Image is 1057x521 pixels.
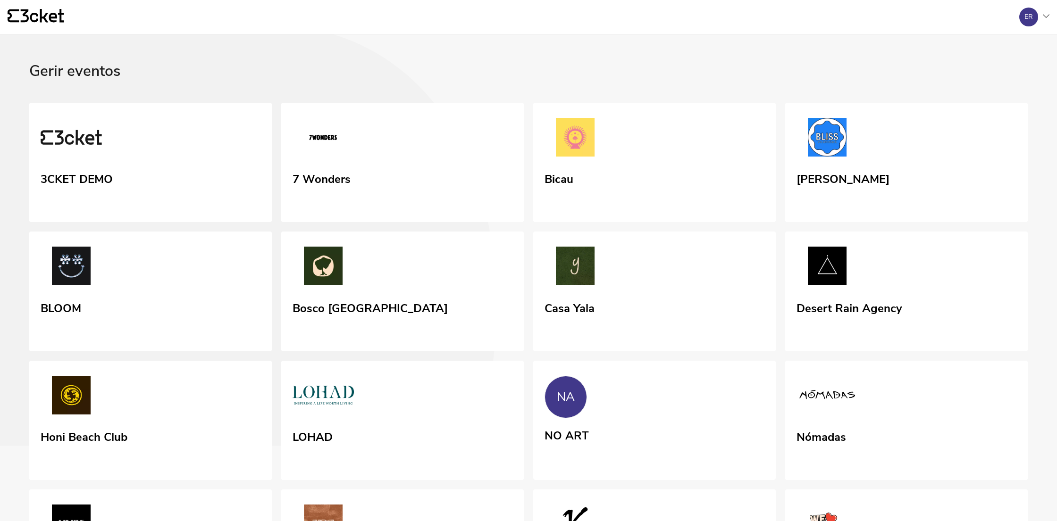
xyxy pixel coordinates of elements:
a: NA NO ART [533,361,776,479]
g: {' '} [8,9,19,23]
img: Bosco Porto [293,247,354,289]
div: 7 Wonders [293,169,351,186]
img: Honi Beach Club [41,376,102,418]
a: BLISS Vilamoura [PERSON_NAME] [785,103,1028,223]
a: Desert Rain Agency Desert Rain Agency [785,232,1028,351]
a: BLOOM BLOOM [29,232,272,351]
div: 3CKET DEMO [41,169,113,186]
div: Desert Rain Agency [797,298,902,315]
div: NA [557,390,575,404]
img: BLISS Vilamoura [797,118,858,160]
div: Bicau [545,169,573,186]
img: 3CKET DEMO [41,118,102,160]
div: BLOOM [41,298,81,315]
div: ER [1024,13,1033,21]
img: BLOOM [41,247,102,289]
a: LOHAD LOHAD [281,361,524,480]
img: Bicau [545,118,606,160]
img: LOHAD [293,376,354,418]
div: Honi Beach Club [41,427,127,444]
a: Casa Yala Casa Yala [533,232,776,351]
div: Bosco [GEOGRAPHIC_DATA] [293,298,448,315]
div: Casa Yala [545,298,595,315]
img: Nómadas [797,376,858,418]
a: {' '} [8,9,64,25]
a: 3CKET DEMO 3CKET DEMO [29,103,272,223]
div: [PERSON_NAME] [797,169,889,186]
a: 7 Wonders 7 Wonders [281,103,524,223]
div: LOHAD [293,427,333,444]
img: Desert Rain Agency [797,247,858,289]
img: Casa Yala [545,247,606,289]
a: Bosco Porto Bosco [GEOGRAPHIC_DATA] [281,232,524,351]
a: Nómadas Nómadas [785,361,1028,480]
div: Nómadas [797,427,846,444]
div: Gerir eventos [29,63,1028,103]
img: 7 Wonders [293,118,354,160]
a: Bicau Bicau [533,103,776,223]
a: Honi Beach Club Honi Beach Club [29,361,272,480]
div: NO ART [545,426,589,443]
